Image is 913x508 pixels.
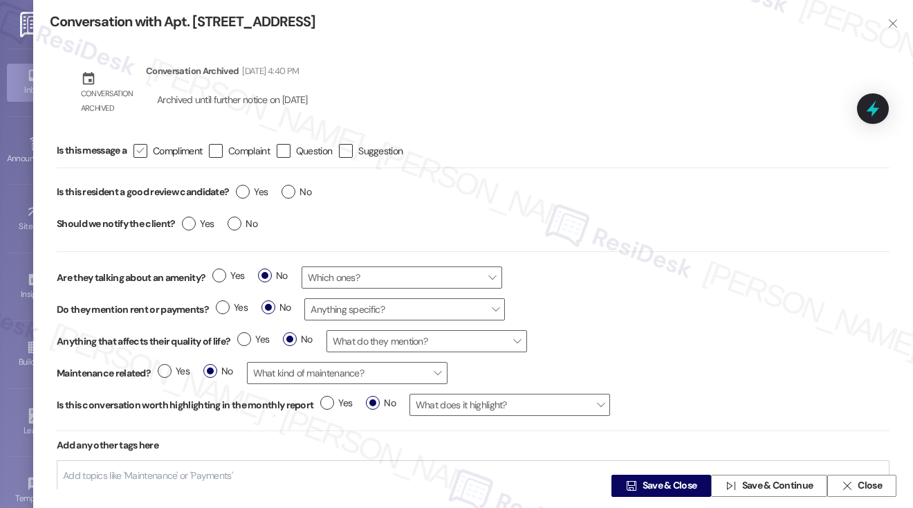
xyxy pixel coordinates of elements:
[326,330,527,352] span: What do they mention?
[626,480,636,491] i: 
[304,298,505,320] span: Anything specific?
[182,217,214,231] span: Yes
[887,18,898,29] i: 
[228,217,257,231] span: No
[258,269,288,283] span: No
[57,181,229,203] label: Is this resident a good review candidate?
[57,213,175,235] label: Should we notify the client?
[726,480,736,491] i: 
[57,302,209,317] label: Do they mention rent or payments?
[146,64,239,78] div: Conversation Archived
[643,479,697,493] span: Save & Close
[283,332,313,347] span: No
[237,332,269,347] span: Yes
[858,479,882,493] span: Close
[409,394,610,416] span: What does it highlight?
[282,185,311,199] span: No
[366,396,396,410] span: No
[236,185,268,199] span: Yes
[57,431,889,460] div: Add any other tags here
[358,144,403,158] span: Suggestion
[228,144,270,158] span: Complaint
[57,334,230,349] label: Anything that affects their quality of life?
[136,143,145,158] i: 
[81,87,135,116] div: Conversation archived
[296,144,332,158] span: Question
[153,144,202,158] span: Compliment
[827,475,896,497] button: Close
[57,271,205,285] label: Are they talking about an amenity?
[50,12,865,31] div: Conversation with Apt. [STREET_ADDRESS]
[57,143,127,158] span: Is this message a
[57,398,313,412] label: Is this conversation worth highlighting in the monthly report
[203,364,233,379] span: No
[611,475,711,497] button: Save & Close
[57,366,151,381] label: Maintenance related?
[302,266,502,289] span: Which ones?
[239,64,299,78] div: [DATE] 4:40 PM
[156,93,309,107] div: Archived until further notice on [DATE]
[247,362,448,384] span: What kind of maintenance?
[320,396,352,410] span: Yes
[742,479,813,493] span: Save & Continue
[261,300,291,315] span: No
[711,475,827,497] button: Save & Continue
[216,300,248,315] span: Yes
[842,480,852,491] i: 
[158,364,190,379] span: Yes
[212,269,244,283] span: Yes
